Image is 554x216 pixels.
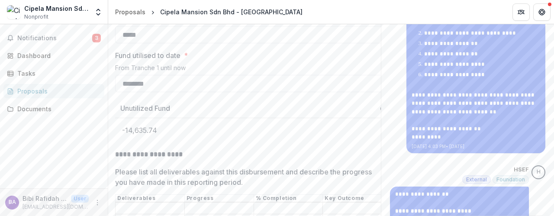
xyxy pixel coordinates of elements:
[160,7,303,16] div: Cipela Mansion Sdn Bhd - [GEOGRAPHIC_DATA]
[17,87,97,96] div: Proposals
[17,104,97,113] div: Documents
[412,143,540,150] p: [DATE] 4:03 PM • [DATE]
[92,3,104,21] button: Open entity switcher
[112,6,149,18] a: Proposals
[537,169,541,175] div: HSEF
[23,194,68,203] p: Bibi Rafidah [PERSON_NAME]
[533,3,551,21] button: Get Help
[115,167,380,187] p: Please list all deliverables against this disbursement and describe the progress you have made in...
[17,35,92,42] span: Notifications
[7,5,21,19] img: Cipela Mansion Sdn Bhd
[3,31,104,45] button: Notifications3
[3,102,104,116] a: Documents
[23,203,89,211] p: [EMAIL_ADDRESS][DOMAIN_NAME]
[3,84,104,98] a: Proposals
[323,195,392,203] th: Key Outcome
[512,3,530,21] button: Partners
[71,195,89,203] p: User
[466,177,487,183] span: External
[254,195,323,203] th: % Completion
[116,195,185,203] th: Deliverables
[115,50,180,61] p: Fund utilised to date
[17,51,97,60] div: Dashboard
[3,48,104,63] a: Dashboard
[92,34,101,42] span: 3
[115,118,392,142] p: -14,635.74
[120,104,170,113] h3: Unutilized Fund
[514,165,529,174] p: HSEF
[112,6,306,18] nav: breadcrumb
[24,4,89,13] div: Cipela Mansion Sdn Bhd
[92,197,103,208] button: More
[496,177,525,183] span: Foundation
[17,69,97,78] div: Tasks
[115,7,145,16] div: Proposals
[3,66,104,81] a: Tasks
[115,64,392,75] div: From Tranche 1 until now
[24,13,48,21] span: Nonprofit
[184,195,254,203] th: Progress
[9,200,16,205] div: Bibi Rafidah Mohd Amin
